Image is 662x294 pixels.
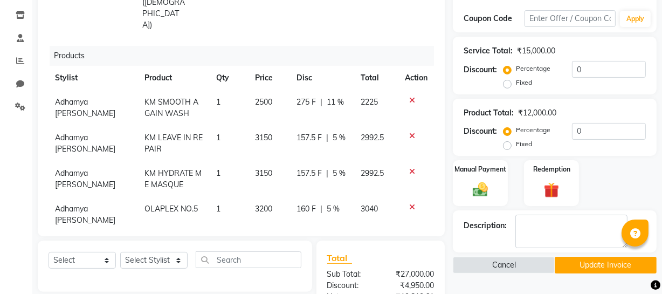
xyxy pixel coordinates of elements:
[361,168,384,178] span: 2992.5
[539,181,564,200] img: _gift.svg
[216,97,220,107] span: 1
[620,11,651,27] button: Apply
[326,132,328,143] span: |
[55,168,115,189] span: Adhamya [PERSON_NAME]
[454,165,506,174] label: Manual Payment
[319,269,381,280] div: Sub Total:
[327,97,344,108] span: 11 %
[398,66,434,90] th: Action
[517,45,555,57] div: ₹15,000.00
[55,204,115,225] span: Adhamya [PERSON_NAME]
[516,139,532,149] label: Fixed
[533,165,570,174] label: Redemption
[255,168,272,178] span: 3150
[255,204,272,214] span: 3200
[320,97,322,108] span: |
[464,45,513,57] div: Service Total:
[55,133,115,154] span: Adhamya [PERSON_NAME]
[464,64,497,76] div: Discount:
[464,220,507,231] div: Description:
[453,257,555,274] button: Cancel
[296,97,316,108] span: 275 F
[333,168,346,179] span: 5 %
[210,66,249,90] th: Qty
[326,168,328,179] span: |
[49,66,138,90] th: Stylist
[361,97,378,107] span: 2225
[516,78,532,87] label: Fixed
[327,203,340,215] span: 5 %
[333,132,346,143] span: 5 %
[255,133,272,142] span: 3150
[138,66,210,90] th: Product
[464,107,514,119] div: Product Total:
[516,125,550,135] label: Percentage
[518,107,556,119] div: ₹12,000.00
[354,66,398,90] th: Total
[249,66,290,90] th: Price
[216,204,220,214] span: 1
[320,203,322,215] span: |
[381,269,442,280] div: ₹27,000.00
[144,133,203,154] span: KM LEAVE IN REPAIR
[464,126,497,137] div: Discount:
[296,203,316,215] span: 160 F
[50,46,442,66] div: Products
[296,132,322,143] span: 157.5 F
[327,252,352,264] span: Total
[525,10,616,27] input: Enter Offer / Coupon Code
[361,204,378,214] span: 3040
[196,251,301,268] input: Search
[255,97,272,107] span: 2500
[296,168,322,179] span: 157.5 F
[144,168,202,189] span: KM HYDRATE ME MASQUE
[361,133,384,142] span: 2992.5
[468,181,493,199] img: _cash.svg
[381,280,442,291] div: ₹4,950.00
[55,97,115,118] span: Adhamya [PERSON_NAME]
[216,133,220,142] span: 1
[319,280,381,291] div: Discount:
[216,168,220,178] span: 1
[290,66,354,90] th: Disc
[516,64,550,73] label: Percentage
[464,13,525,24] div: Coupon Code
[144,97,198,118] span: KM SMOOTH AGAIN WASH
[555,257,657,274] button: Update Invoice
[144,204,198,214] span: OLAPLEX NO.5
